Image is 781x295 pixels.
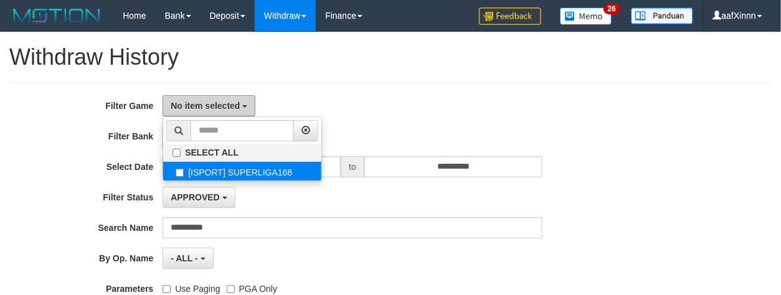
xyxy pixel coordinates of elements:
span: to [341,156,364,177]
span: - ALL - [171,253,198,263]
input: [ISPORT] SUPERLIGA168 [176,169,184,177]
input: SELECT ALL [173,149,181,157]
span: No item selected [171,101,240,111]
img: Button%20Memo.svg [560,7,612,25]
img: MOTION_logo.png [9,6,104,25]
button: No item selected [163,95,255,116]
input: Use Paging [163,285,171,293]
h1: Withdraw History [9,45,772,70]
label: Use Paging [163,278,220,295]
span: APPROVED [171,192,220,202]
img: Feedback.jpg [479,7,541,25]
span: 26 [603,3,620,14]
input: PGA Only [227,285,235,293]
label: [ISPORT] SUPERLIGA168 [163,162,321,180]
button: APPROVED [163,187,235,208]
button: - ALL - [163,248,213,269]
label: SELECT ALL [163,144,321,161]
label: PGA Only [227,278,277,295]
img: panduan.png [631,7,693,24]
